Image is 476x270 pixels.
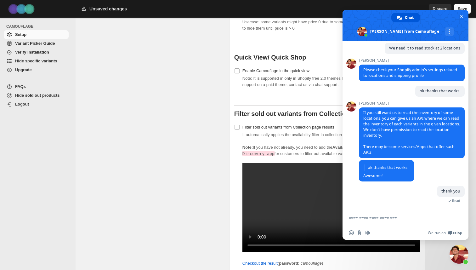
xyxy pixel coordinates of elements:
span: Logout [15,102,29,106]
span: Hide specific variants [15,59,57,63]
span: Verify Installation [15,50,49,55]
b: Note: [242,145,253,150]
span: Hide sold out products [15,93,60,98]
button: Save [454,4,471,14]
a: Upgrade [4,66,69,74]
h2: Unsaved changes [89,6,127,12]
span: [PERSON_NAME] [359,58,465,63]
a: Verify Installation [4,48,69,57]
a: Checkout the result [242,261,278,266]
span: Read [452,198,460,203]
span: FAQs [15,84,26,89]
span: Variant Picker Guide [15,41,55,46]
a: Setup [4,30,69,39]
div: Chat [391,13,420,22]
span: Save [458,6,467,12]
span: Audio message [365,230,370,235]
span: thank you [441,188,460,194]
button: Discard [429,4,451,14]
video: Add availability filter [242,163,420,252]
span: Chat [405,13,414,22]
span: Awesome! [363,164,410,178]
span: Please check your Shopify admin's settings related to locations and shipping profile [363,67,457,78]
span: Insert an emoji [349,230,354,235]
div: Close chat [450,245,468,264]
span: Note: It is supported in only in Shopify free 2.0 themes like Dawn and Refresh etc. For quick vie... [242,76,418,87]
p: ( ) [242,260,420,267]
span: Close chat [458,13,465,20]
span: [PERSON_NAME] [359,101,465,106]
span: CAMOUFLAGE [6,24,71,29]
a: We run onCrisp [428,230,462,235]
a: Variant Picker Guide [4,39,69,48]
span: We run on [428,230,446,235]
b: Filter sold out variants from Collection pages [234,110,370,117]
span: Upgrade [15,67,32,72]
span: We need it to read stock at 2 locations [389,45,460,51]
span: Enable Camouflage in the quick view [242,68,309,73]
span: Send a file [357,230,362,235]
a: Hide specific variants [4,57,69,66]
div: More channels [445,27,454,36]
i: camouflage [301,261,322,266]
span: It automatically applies the availability filter in collection links. [242,132,420,267]
span: Crisp [453,230,462,235]
a: Logout [4,100,69,109]
span: ok thanks that works. [420,88,460,94]
p: If you have not already, you need to add the filter from for customers to filter out available va... [242,144,420,157]
span: ok thanks that works. [365,164,408,171]
span: Discard [433,6,448,12]
span: Filter sold out variants from Collection page results [242,125,334,129]
a: Hide sold out products [4,91,69,100]
textarea: Compose your message... [349,215,448,221]
strong: password: [279,261,299,266]
b: Quick View/ Quick Shop [234,54,306,61]
a: FAQs [4,82,69,91]
span: If you still want us to read the inventory of some locations, you can give us an API where we can... [363,110,460,155]
span: Usecase: some variants might have price 0 due to some technical or human error. You may want to h... [242,20,417,31]
span: Setup [15,32,26,37]
strong: Availability [332,145,354,150]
